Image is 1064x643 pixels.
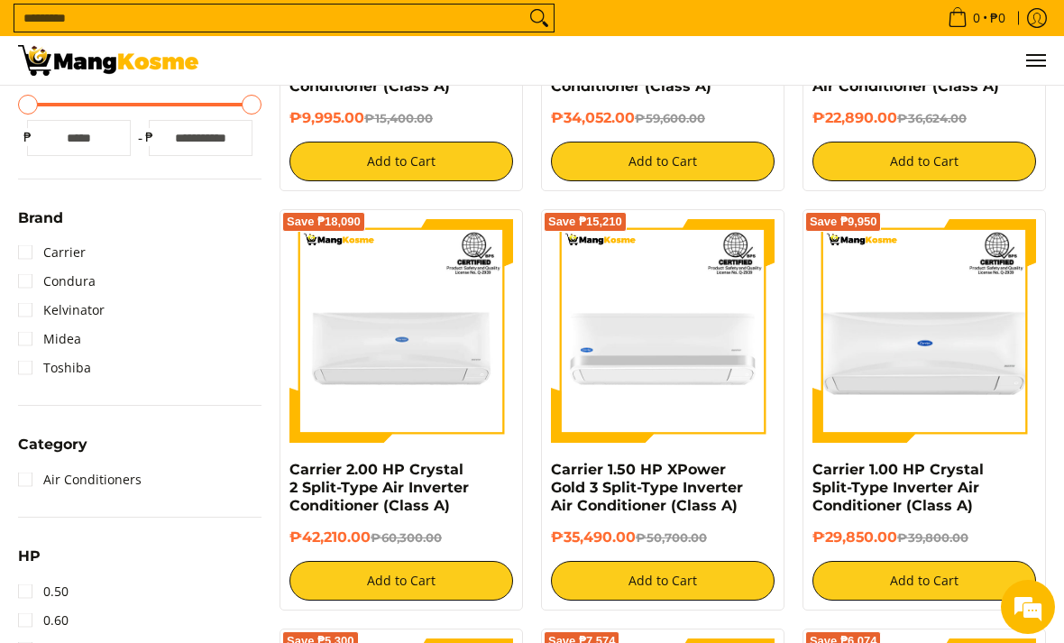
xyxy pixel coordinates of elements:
[216,36,1046,85] ul: Customer Navigation
[18,465,142,494] a: Air Conditioners
[18,549,41,577] summary: Open
[289,219,513,443] img: Carrier 2.00 HP Crystal 2 Split-Type Air Inverter Conditioner (Class A)
[105,201,249,383] span: We're online!
[289,461,469,514] a: Carrier 2.00 HP Crystal 2 Split-Type Air Inverter Conditioner (Class A)
[94,101,303,124] div: Chat with us now
[812,528,1036,547] h6: ₱29,850.00
[140,128,158,146] span: ₱
[18,296,105,325] a: Kelvinator
[18,211,63,225] span: Brand
[18,267,96,296] a: Condura
[296,9,339,52] div: Minimize live chat window
[551,461,743,514] a: Carrier 1.50 HP XPower Gold 3 Split-Type Inverter Air Conditioner (Class A)
[812,219,1036,443] img: Carrier 1.00 HP Crystal Split-Type Inverter Air Conditioner (Class A)
[287,216,361,227] span: Save ₱18,090
[18,211,63,239] summary: Open
[636,530,707,545] del: ₱50,700.00
[18,437,87,452] span: Category
[812,142,1036,181] button: Add to Cart
[810,216,877,227] span: Save ₱9,950
[18,325,81,354] a: Midea
[897,111,967,125] del: ₱36,624.00
[970,12,983,24] span: 0
[9,441,344,504] textarea: Type your message and hit 'Enter'
[548,216,622,227] span: Save ₱15,210
[635,111,705,125] del: ₱59,600.00
[1024,36,1046,85] button: Menu
[551,219,775,443] img: Carrier 1.50 HP XPower Gold 3 Split-Type Inverter Air Conditioner (Class A)
[18,549,41,564] span: HP
[371,530,442,545] del: ₱60,300.00
[18,606,69,635] a: 0.60
[216,36,1046,85] nav: Main Menu
[18,577,69,606] a: 0.50
[812,461,984,514] a: Carrier 1.00 HP Crystal Split-Type Inverter Air Conditioner (Class A)
[18,354,91,382] a: Toshiba
[289,142,513,181] button: Add to Cart
[289,561,513,601] button: Add to Cart
[551,142,775,181] button: Add to Cart
[18,238,86,267] a: Carrier
[942,8,1011,28] span: •
[987,12,1008,24] span: ₱0
[812,109,1036,128] h6: ₱22,890.00
[551,528,775,547] h6: ₱35,490.00
[551,109,775,128] h6: ₱34,052.00
[18,437,87,465] summary: Open
[289,528,513,547] h6: ₱42,210.00
[364,111,433,125] del: ₱15,400.00
[289,109,513,128] h6: ₱9,995.00
[18,128,36,146] span: ₱
[525,5,554,32] button: Search
[18,45,198,76] img: Bodega Sale Aircon l Mang Kosme: Home Appliances Warehouse Sale
[897,530,968,545] del: ₱39,800.00
[551,561,775,601] button: Add to Cart
[812,561,1036,601] button: Add to Cart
